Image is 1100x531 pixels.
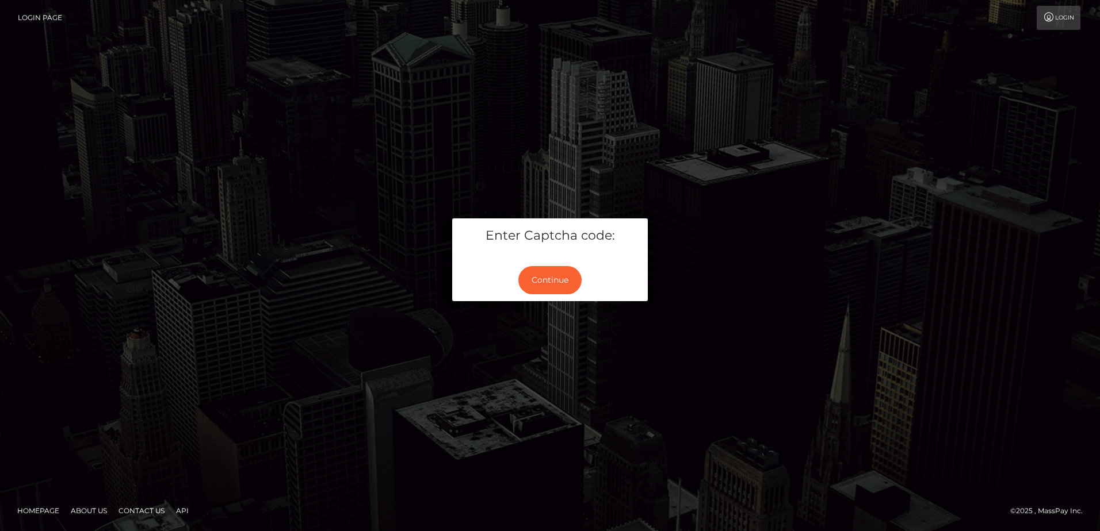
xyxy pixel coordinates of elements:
div: © 2025 , MassPay Inc. [1010,505,1091,517]
a: API [171,502,193,520]
a: Login [1037,6,1080,30]
a: Homepage [13,502,64,520]
a: Contact Us [114,502,169,520]
button: Continue [518,266,582,294]
h5: Enter Captcha code: [461,227,639,245]
a: About Us [66,502,112,520]
a: Login Page [18,6,62,30]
